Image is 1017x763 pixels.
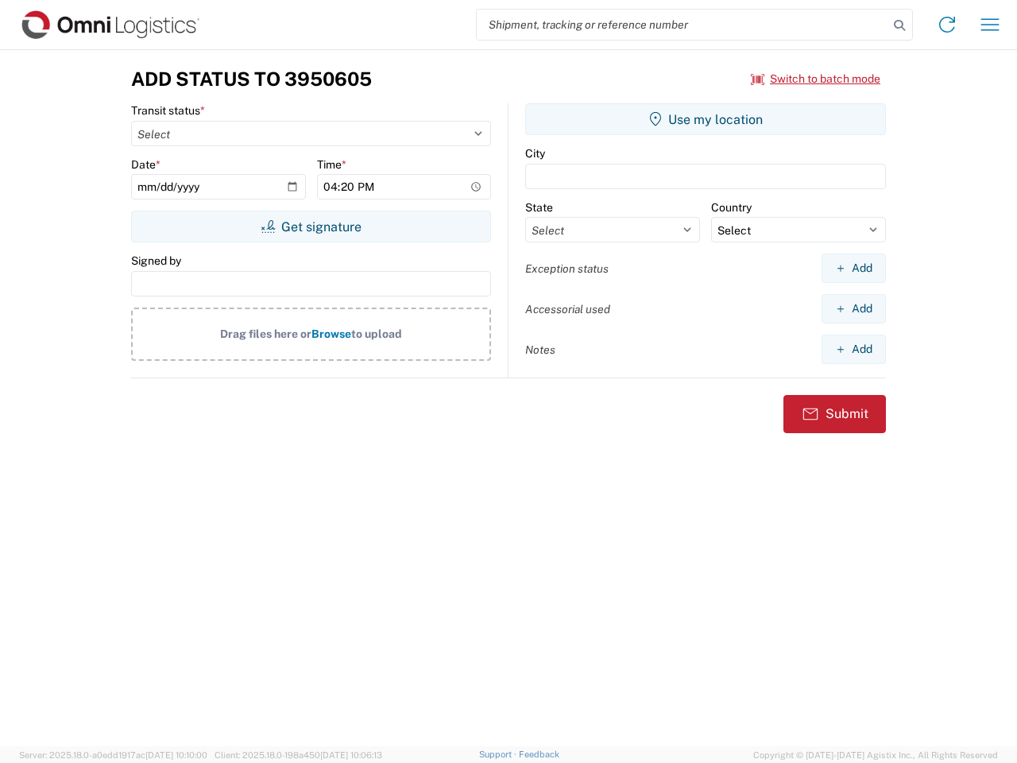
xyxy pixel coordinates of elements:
[525,103,886,135] button: Use my location
[479,749,519,759] a: Support
[822,254,886,283] button: Add
[753,748,998,762] span: Copyright © [DATE]-[DATE] Agistix Inc., All Rights Reserved
[320,750,382,760] span: [DATE] 10:06:13
[220,327,311,340] span: Drag files here or
[783,395,886,433] button: Submit
[525,302,610,316] label: Accessorial used
[822,294,886,323] button: Add
[477,10,888,40] input: Shipment, tracking or reference number
[131,68,372,91] h3: Add Status to 3950605
[525,200,553,215] label: State
[131,103,205,118] label: Transit status
[711,200,752,215] label: Country
[311,327,351,340] span: Browse
[822,335,886,364] button: Add
[317,157,346,172] label: Time
[525,146,545,161] label: City
[519,749,559,759] a: Feedback
[215,750,382,760] span: Client: 2025.18.0-198a450
[525,343,555,357] label: Notes
[145,750,207,760] span: [DATE] 10:10:00
[525,261,609,276] label: Exception status
[131,211,491,242] button: Get signature
[131,254,181,268] label: Signed by
[351,327,402,340] span: to upload
[131,157,160,172] label: Date
[751,66,880,92] button: Switch to batch mode
[19,750,207,760] span: Server: 2025.18.0-a0edd1917ac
